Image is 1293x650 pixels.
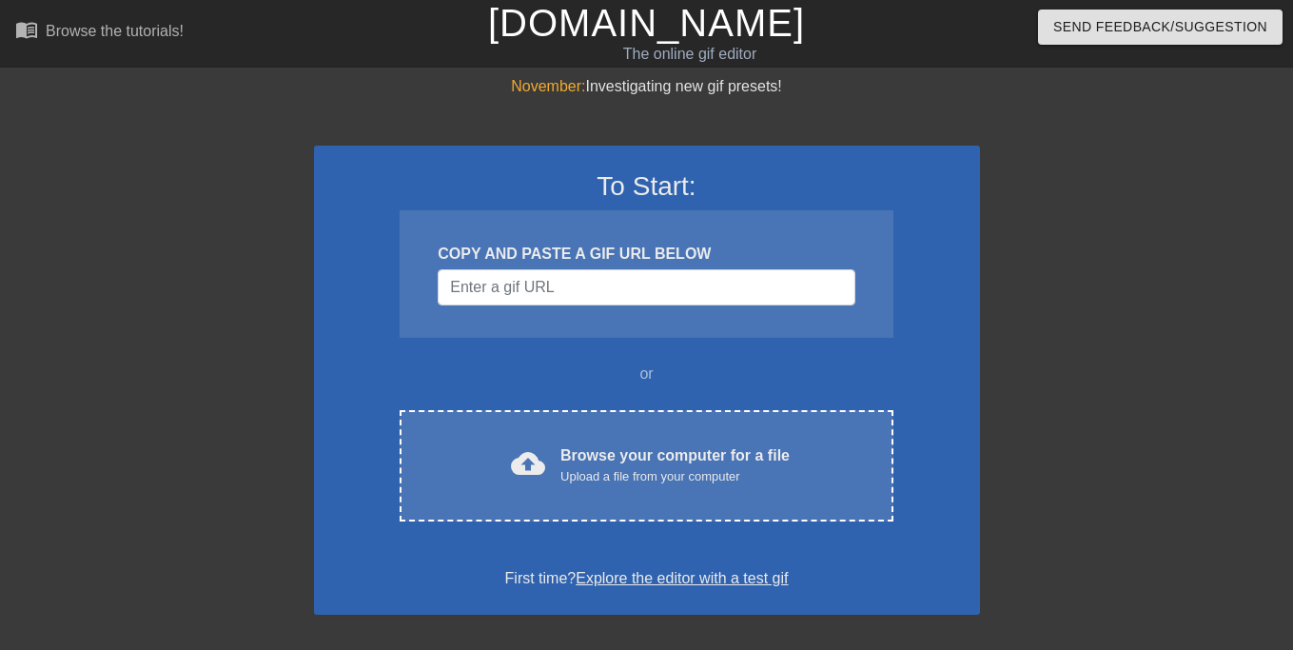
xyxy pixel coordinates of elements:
[363,363,931,385] div: or
[511,78,585,94] span: November:
[1038,10,1283,45] button: Send Feedback/Suggestion
[15,18,184,48] a: Browse the tutorials!
[1053,15,1267,39] span: Send Feedback/Suggestion
[576,570,788,586] a: Explore the editor with a test gif
[560,444,790,486] div: Browse your computer for a file
[438,243,854,266] div: COPY AND PASTE A GIF URL BELOW
[46,23,184,39] div: Browse the tutorials!
[339,170,955,203] h3: To Start:
[488,2,805,44] a: [DOMAIN_NAME]
[314,75,980,98] div: Investigating new gif presets!
[15,18,38,41] span: menu_book
[339,567,955,590] div: First time?
[441,43,939,66] div: The online gif editor
[560,467,790,486] div: Upload a file from your computer
[511,446,545,481] span: cloud_upload
[438,269,854,305] input: Username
